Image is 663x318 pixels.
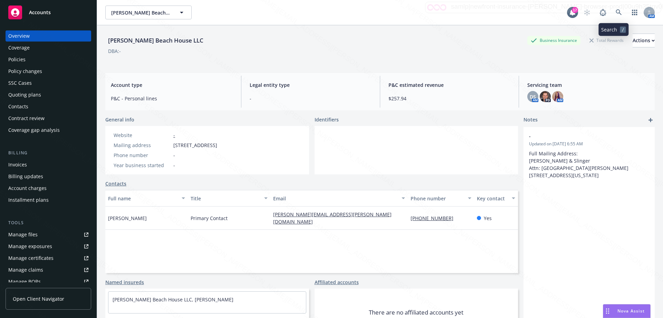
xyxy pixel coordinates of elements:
[173,132,175,138] a: -
[477,195,508,202] div: Key contact
[6,171,91,182] a: Billing updates
[8,101,28,112] div: Contacts
[6,78,91,89] a: SSC Cases
[191,215,228,222] span: Primary Contact
[408,190,474,207] button: Phone number
[530,93,536,100] span: DS
[8,30,30,42] div: Overview
[8,276,41,287] div: Manage BORs
[13,295,64,302] span: Open Client Navigator
[250,95,372,102] span: -
[8,159,27,170] div: Invoices
[411,195,463,202] div: Phone number
[388,81,510,89] span: P&C estimated revenue
[8,264,43,275] div: Manage claims
[6,54,91,65] a: Policies
[580,6,594,19] a: Start snowing
[173,162,175,169] span: -
[527,81,649,89] span: Servicing team
[8,253,54,264] div: Manage certificates
[596,6,610,19] a: Report a Bug
[105,180,126,187] a: Contacts
[6,229,91,240] a: Manage files
[523,127,655,184] div: -Updated on [DATE] 6:55 AMFull Mailing Address: [PERSON_NAME] & Slinger Attn: [GEOGRAPHIC_DATA][P...
[8,54,26,65] div: Policies
[114,162,171,169] div: Year business started
[6,194,91,206] a: Installment plans
[111,9,171,16] span: [PERSON_NAME] Beach House LLC
[29,10,51,15] span: Accounts
[114,131,171,139] div: Website
[8,125,60,136] div: Coverage gap analysis
[6,149,91,156] div: Billing
[474,190,518,207] button: Key contact
[270,190,408,207] button: Email
[108,47,121,55] div: DBA: -
[369,308,463,317] span: There are no affiliated accounts yet
[6,276,91,287] a: Manage BORs
[6,3,91,22] a: Accounts
[6,219,91,226] div: Tools
[273,195,397,202] div: Email
[173,152,175,159] span: -
[586,36,627,45] div: Total Rewards
[646,116,655,124] a: add
[529,133,631,140] span: -
[6,241,91,252] a: Manage exposures
[8,171,43,182] div: Billing updates
[111,81,233,89] span: Account type
[388,95,510,102] span: $257.94
[250,81,372,89] span: Legal entity type
[8,241,52,252] div: Manage exposures
[6,183,91,194] a: Account charges
[8,113,45,124] div: Contract review
[8,229,38,240] div: Manage files
[315,116,339,123] span: Identifiers
[628,6,642,19] a: Switch app
[484,215,492,222] span: Yes
[6,42,91,53] a: Coverage
[8,183,47,194] div: Account charges
[603,304,651,318] button: Nova Assist
[6,125,91,136] a: Coverage gap analysis
[105,116,134,123] span: General info
[411,215,459,221] a: [PHONE_NUMBER]
[105,6,192,19] button: [PERSON_NAME] Beach House LLC
[105,190,188,207] button: Full name
[523,116,538,124] span: Notes
[114,142,171,149] div: Mailing address
[529,141,649,147] span: Updated on [DATE] 6:55 AM
[8,194,49,206] div: Installment plans
[111,95,233,102] span: P&C - Personal lines
[105,279,144,286] a: Named insureds
[6,159,91,170] a: Invoices
[617,308,645,314] span: Nova Assist
[191,195,260,202] div: Title
[173,142,217,149] span: [STREET_ADDRESS]
[105,36,206,45] div: [PERSON_NAME] Beach House LLC
[552,91,563,102] img: photo
[188,190,270,207] button: Title
[6,101,91,112] a: Contacts
[108,195,177,202] div: Full name
[633,34,655,47] button: Actions
[527,36,580,45] div: Business Insurance
[114,152,171,159] div: Phone number
[612,6,626,19] a: Search
[8,89,41,100] div: Quoting plans
[8,42,30,53] div: Coverage
[8,78,32,89] div: SSC Cases
[6,30,91,42] a: Overview
[572,7,578,13] div: 17
[315,279,359,286] a: Affiliated accounts
[8,66,42,77] div: Policy changes
[529,150,649,179] p: Full Mailing Address: [PERSON_NAME] & Slinger Attn: [GEOGRAPHIC_DATA][PERSON_NAME] [STREET_ADDRES...
[6,253,91,264] a: Manage certificates
[540,91,551,102] img: photo
[108,215,147,222] span: [PERSON_NAME]
[6,264,91,275] a: Manage claims
[6,113,91,124] a: Contract review
[603,305,612,318] div: Drag to move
